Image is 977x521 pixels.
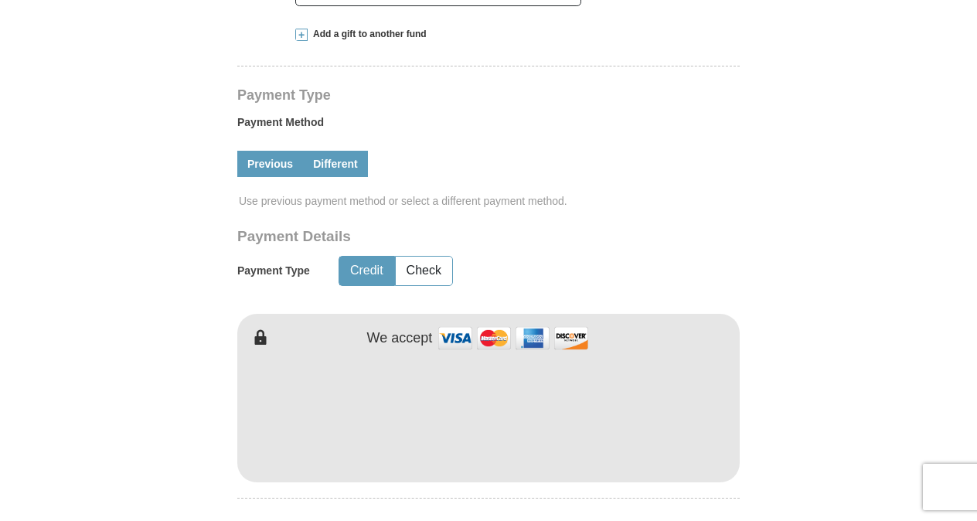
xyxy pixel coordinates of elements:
[436,322,591,355] img: credit cards accepted
[396,257,452,285] button: Check
[237,228,631,246] h3: Payment Details
[239,193,741,209] span: Use previous payment method or select a different payment method.
[237,114,740,138] label: Payment Method
[237,151,303,177] a: Previous
[308,28,427,41] span: Add a gift to another fund
[367,330,433,347] h4: We accept
[237,264,310,278] h5: Payment Type
[339,257,394,285] button: Credit
[237,89,740,101] h4: Payment Type
[303,151,368,177] a: Different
